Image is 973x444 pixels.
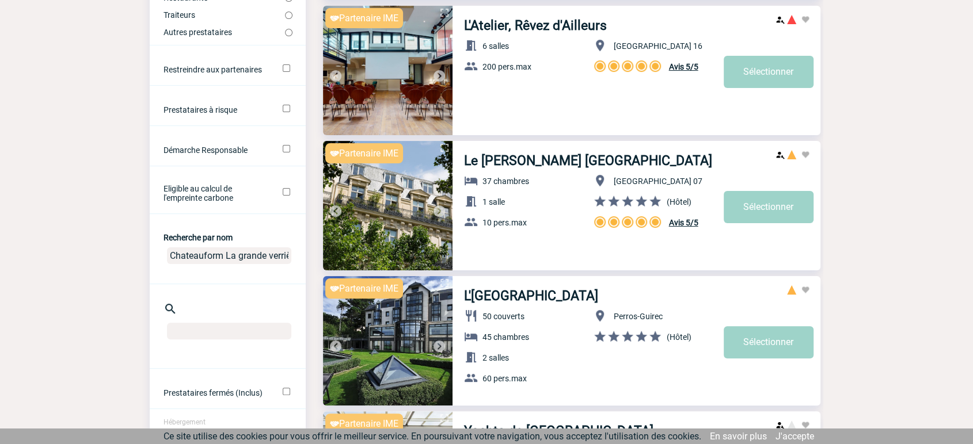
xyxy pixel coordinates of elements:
[801,15,810,24] img: Ajouter aux favoris
[482,312,524,321] span: 50 couverts
[164,105,267,114] label: Prestataires à risque
[614,312,663,321] span: Perros-Guirec
[164,146,267,155] label: Démarche Responsable
[164,418,206,426] span: Hébergement
[464,423,653,439] a: Yachts de [GEOGRAPHIC_DATA]
[482,197,505,206] span: 1 salle
[464,153,712,169] a: Le [PERSON_NAME] [GEOGRAPHIC_DATA]
[164,302,177,316] img: search-24-px.png
[330,286,339,292] img: partnaire IME
[724,56,814,88] a: Sélectionner
[787,285,796,294] span: Risque élevé
[164,388,267,397] label: Prestataires fermés (Inclus)
[482,374,527,383] span: 60 pers.max
[801,150,810,159] img: Ajouter aux favoris
[330,151,339,156] img: partnaire IME
[482,218,527,227] span: 10 pers.max
[464,174,478,187] img: baseline_hotel_white_24dp-b.png
[325,8,403,28] div: Partenaire IME
[776,420,785,430] img: Prestataire ayant déjà créé un devis
[593,174,607,187] img: baseline_location_on_white_24dp-b.png
[164,65,267,74] label: Restreindre aux partenaires
[787,150,796,159] span: Risque élevé
[464,39,478,52] img: baseline_meeting_room_white_24dp-b.png
[323,6,453,135] img: 1.jpg
[710,431,767,442] a: En savoir plus
[776,431,814,442] a: J'accepte
[593,39,607,52] img: baseline_location_on_white_24dp-b.png
[464,18,607,33] a: L'Atelier, Rêvez d'Ailleurs
[724,326,814,358] a: Sélectionner
[776,15,785,24] img: Prestataire ayant déjà créé un devis
[283,188,290,196] input: Eligible au calcul de l'empreinte carbone
[164,184,267,202] label: Eligible au calcul de l'empreinte carbone
[787,15,796,24] span: Risque très élevé
[669,218,698,227] span: Avis 5/5
[325,143,403,163] div: Partenaire IME
[667,332,691,342] span: (Hôtel)
[593,309,607,323] img: baseline_location_on_white_24dp-b.png
[667,197,691,206] span: (Hôtel)
[464,350,478,364] img: baseline_meeting_room_white_24dp-b.png
[325,278,403,298] div: Partenaire IME
[464,330,478,343] img: baseline_hotel_white_24dp-b.png
[482,332,529,342] span: 45 chambres
[482,353,509,362] span: 2 salles
[464,194,478,208] img: baseline_meeting_room_white_24dp-b.png
[787,420,796,430] span: Risque moyen
[330,16,339,21] img: partnaire IME
[776,150,785,159] img: Prestataire ayant déjà créé un devis
[801,420,810,430] img: Ajouter aux favoris
[464,371,478,385] img: baseline_group_white_24dp-b.png
[801,285,810,294] img: Ajouter aux favoris
[482,62,531,71] span: 200 pers.max
[323,276,453,405] img: 1.jpg
[464,215,478,229] img: baseline_group_white_24dp-b.png
[669,62,698,71] span: Avis 5/5
[464,288,598,304] a: L'[GEOGRAPHIC_DATA]
[330,421,339,427] img: partnaire IME
[614,177,702,186] span: [GEOGRAPHIC_DATA] 07
[325,414,403,434] div: Partenaire IME
[164,10,285,20] label: Traiteurs
[323,141,453,270] img: 1.jpg
[724,191,814,223] a: Sélectionner
[164,233,233,242] label: Recherche par nom
[164,28,285,37] label: Autres prestataires
[464,309,478,323] img: baseline_restaurant_white_24dp-b.png
[482,41,509,51] span: 6 salles
[482,177,529,186] span: 37 chambres
[614,41,702,51] span: [GEOGRAPHIC_DATA] 16
[464,59,478,73] img: baseline_group_white_24dp-b.png
[164,428,173,437] label: De
[283,145,290,152] input: Démarche Responsable
[164,431,701,442] span: Ce site utilise des cookies pour vous offrir le meilleur service. En poursuivant votre navigation...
